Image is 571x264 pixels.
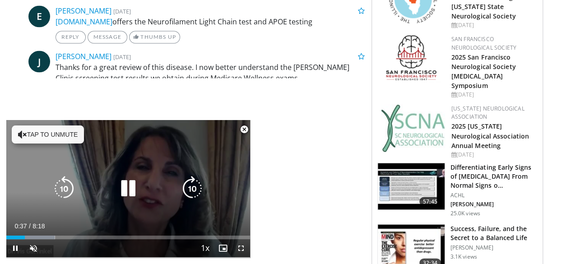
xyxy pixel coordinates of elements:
[386,35,440,83] img: ad8adf1f-d405-434e-aebe-ebf7635c9b5d.png.150x105_q85_autocrop_double_scale_upscale_version-0.2.png
[419,197,441,206] span: 57:45
[28,5,50,27] a: E
[113,52,131,60] small: [DATE]
[235,120,253,139] button: Close
[378,163,445,210] img: 599f3ee4-8b28-44a1-b622-e2e4fac610ae.150x105_q85_crop-smart_upscale.jpg
[450,244,537,251] p: [PERSON_NAME]
[377,162,537,217] a: 57:45 Differentiating Early Signs of [MEDICAL_DATA] From Normal Signs o… ACHL [PERSON_NAME] 25.0K...
[451,52,516,89] a: 2025 San Francisco Neurological Society [MEDICAL_DATA] Symposium
[451,150,535,158] div: [DATE]
[450,162,537,190] h3: Differentiating Early Signs of [MEDICAL_DATA] From Normal Signs o…
[451,21,535,29] div: [DATE]
[56,16,365,27] p: offers the Neurofilament Light Chain test and APOE testing
[24,239,42,257] button: Unmute
[88,31,127,43] a: Message
[6,236,250,239] div: Progress Bar
[451,121,529,149] a: 2025 [US_STATE] Neurological Association Annual Meeting
[450,253,477,260] p: 3.1K views
[56,6,111,16] a: [PERSON_NAME]
[56,61,365,83] p: Thanks for a great review of this disease. I now better understand the [PERSON_NAME] Clinic scree...
[450,224,537,242] h3: Success, Failure, and the Secret to a Balanced Life
[450,209,480,217] p: 25.0K views
[28,51,50,72] a: J
[451,90,535,98] div: [DATE]
[32,222,45,230] span: 8:18
[6,120,250,258] video-js: Video Player
[196,239,214,257] button: Playback Rate
[56,51,111,61] a: [PERSON_NAME]
[450,191,537,199] p: ACHL
[29,222,31,230] span: /
[56,17,112,27] a: [DOMAIN_NAME]
[214,239,232,257] button: Enable picture-in-picture mode
[12,125,84,144] button: Tap to unmute
[6,239,24,257] button: Pause
[381,104,445,152] img: b123db18-9392-45ae-ad1d-42c3758a27aa.jpg.150x105_q85_autocrop_double_scale_upscale_version-0.2.jpg
[14,222,27,230] span: 0:37
[450,200,537,208] p: [PERSON_NAME]
[232,239,250,257] button: Fullscreen
[451,35,516,51] a: San Francisco Neurological Society
[56,31,86,43] a: Reply
[451,104,525,120] a: [US_STATE] Neurological Association
[113,7,131,15] small: [DATE]
[129,31,180,43] a: Thumbs Up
